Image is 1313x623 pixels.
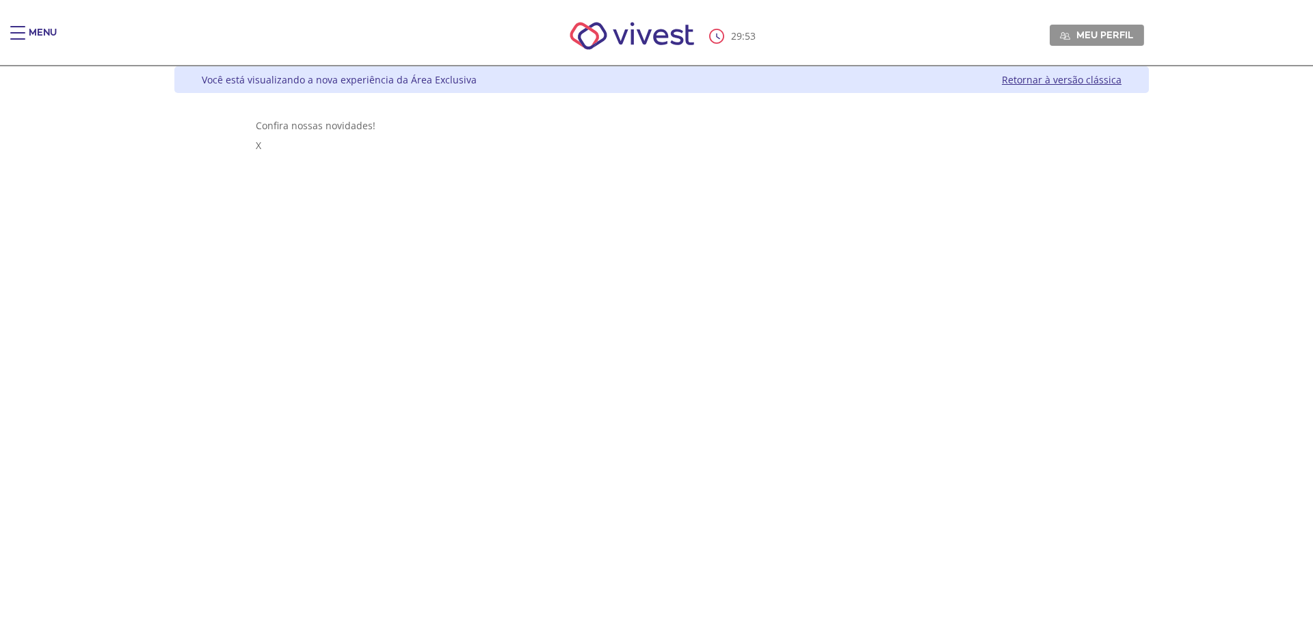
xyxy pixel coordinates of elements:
[731,29,742,42] span: 29
[555,7,710,65] img: Vivest
[709,29,758,44] div: :
[1060,31,1070,41] img: Meu perfil
[1076,29,1133,41] span: Meu perfil
[202,73,477,86] div: Você está visualizando a nova experiência da Área Exclusiva
[1050,25,1144,45] a: Meu perfil
[29,26,57,53] div: Menu
[1002,73,1122,86] a: Retornar à versão clássica
[256,139,261,152] span: X
[164,66,1149,623] div: Vivest
[745,29,756,42] span: 53
[256,119,1068,132] div: Confira nossas novidades!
